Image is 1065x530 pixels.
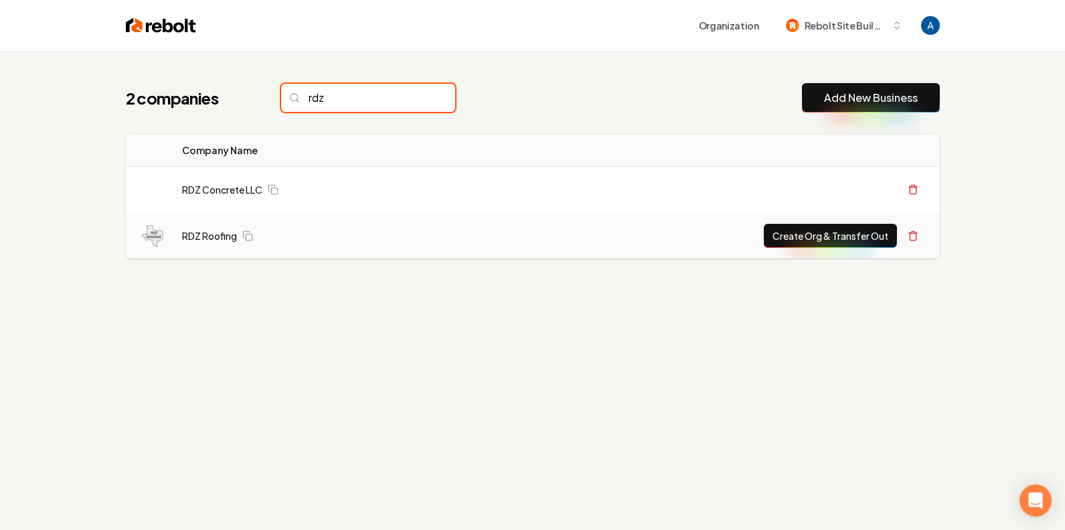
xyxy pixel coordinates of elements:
a: RDZ Concrete LLC [182,183,262,196]
span: Rebolt Site Builder [805,19,886,33]
a: Add New Business [824,90,918,106]
button: Add New Business [802,83,940,113]
img: RDZ Roofing logo [142,225,163,247]
th: Company Name [171,134,467,167]
button: Organization [691,13,767,38]
a: RDZ Roofing [182,229,237,243]
img: Rebolt Logo [126,16,196,35]
button: Open user button [921,16,940,35]
h1: 2 companies [126,87,254,109]
input: Search... [281,84,455,112]
button: Create Org & Transfer Out [764,224,897,248]
div: Open Intercom Messenger [1019,484,1052,517]
img: Andrew Magana [921,16,940,35]
img: Rebolt Site Builder [786,19,799,32]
